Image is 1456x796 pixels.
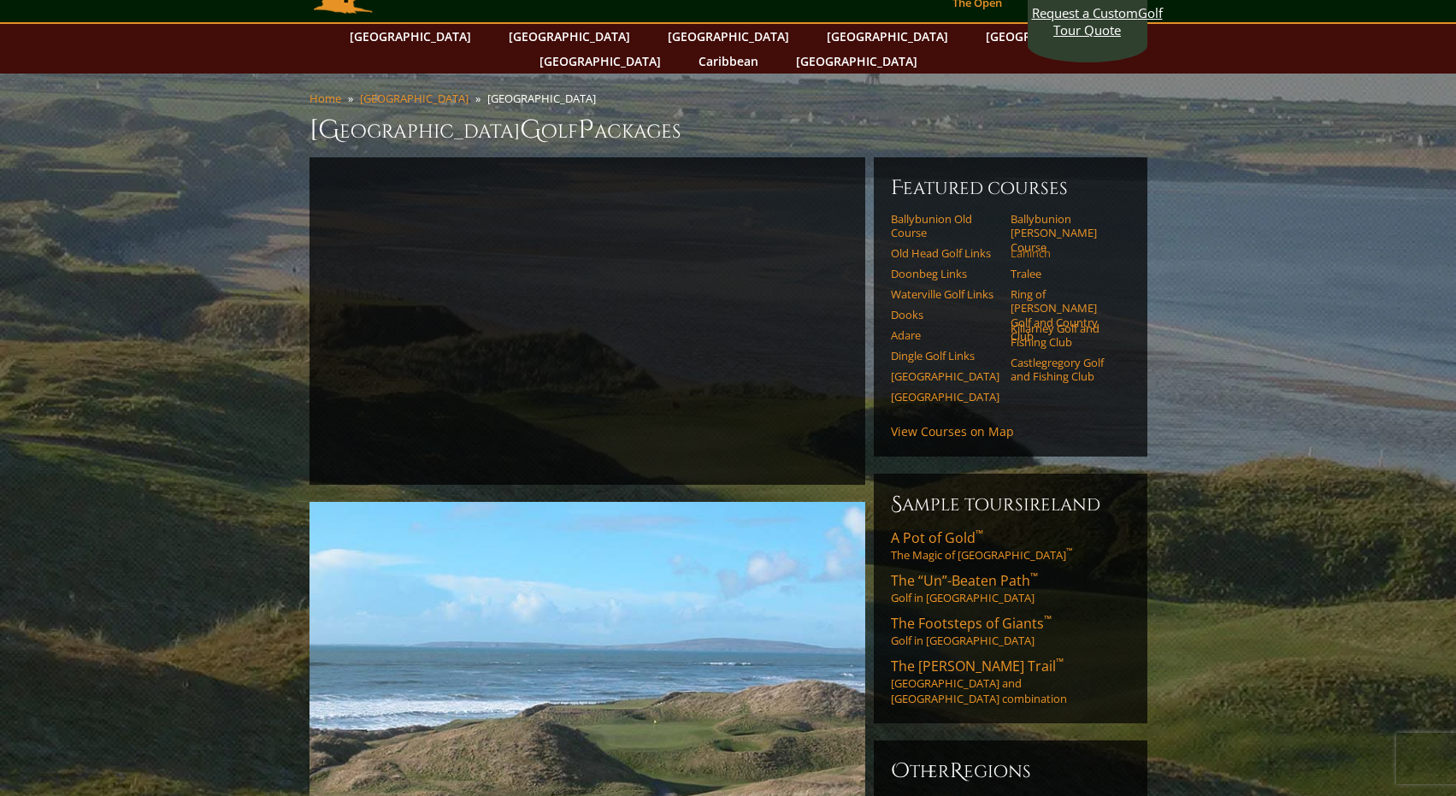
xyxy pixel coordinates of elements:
span: The [PERSON_NAME] Trail [891,657,1064,675]
span: P [578,113,594,147]
sup: ™ [1030,569,1038,584]
span: A Pot of Gold [891,528,983,547]
a: [GEOGRAPHIC_DATA] [977,24,1116,49]
a: Old Head Golf Links [891,246,999,260]
a: The Footsteps of Giants™Golf in [GEOGRAPHIC_DATA] [891,614,1130,648]
sup: ™ [1066,546,1072,557]
span: O [891,758,910,785]
a: Ballybunion Old Course [891,212,999,240]
iframe: Sir-Nick-on-Southwest-Ireland [327,174,848,468]
sup: ™ [1044,612,1052,627]
a: [GEOGRAPHIC_DATA] [787,49,926,74]
sup: ™ [1056,655,1064,669]
a: Dooks [891,308,999,321]
h1: [GEOGRAPHIC_DATA] olf ackages [309,113,1147,147]
span: The “Un”-Beaten Path [891,571,1038,590]
span: G [520,113,541,147]
a: Ring of [PERSON_NAME] Golf and Country Club [1011,287,1119,343]
span: The Footsteps of Giants [891,614,1052,633]
h6: ther egions [891,758,1130,785]
a: [GEOGRAPHIC_DATA] [360,91,469,106]
a: Castlegregory Golf and Fishing Club [1011,356,1119,384]
a: [GEOGRAPHIC_DATA] [818,24,957,49]
li: [GEOGRAPHIC_DATA] [487,91,603,106]
a: Caribbean [690,49,767,74]
a: Doonbeg Links [891,267,999,280]
a: Adare [891,328,999,342]
h6: Featured Courses [891,174,1130,202]
span: R [950,758,964,785]
a: The “Un”-Beaten Path™Golf in [GEOGRAPHIC_DATA] [891,571,1130,605]
a: Killarney Golf and Fishing Club [1011,321,1119,350]
a: [GEOGRAPHIC_DATA] [531,49,669,74]
a: Tralee [1011,267,1119,280]
a: A Pot of Gold™The Magic of [GEOGRAPHIC_DATA]™ [891,528,1130,563]
a: [GEOGRAPHIC_DATA] [500,24,639,49]
a: View Courses on Map [891,423,1014,439]
a: [GEOGRAPHIC_DATA] [659,24,798,49]
a: [GEOGRAPHIC_DATA] [341,24,480,49]
a: Ballybunion [PERSON_NAME] Course [1011,212,1119,254]
a: Lahinch [1011,246,1119,260]
a: The [PERSON_NAME] Trail™[GEOGRAPHIC_DATA] and [GEOGRAPHIC_DATA] combination [891,657,1130,706]
span: Request a Custom [1032,4,1138,21]
a: Waterville Golf Links [891,287,999,301]
h6: Sample ToursIreland [891,491,1130,518]
sup: ™ [976,527,983,541]
a: Dingle Golf Links [891,349,999,363]
a: [GEOGRAPHIC_DATA] [891,369,999,383]
a: [GEOGRAPHIC_DATA] [891,390,999,404]
a: Home [309,91,341,106]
